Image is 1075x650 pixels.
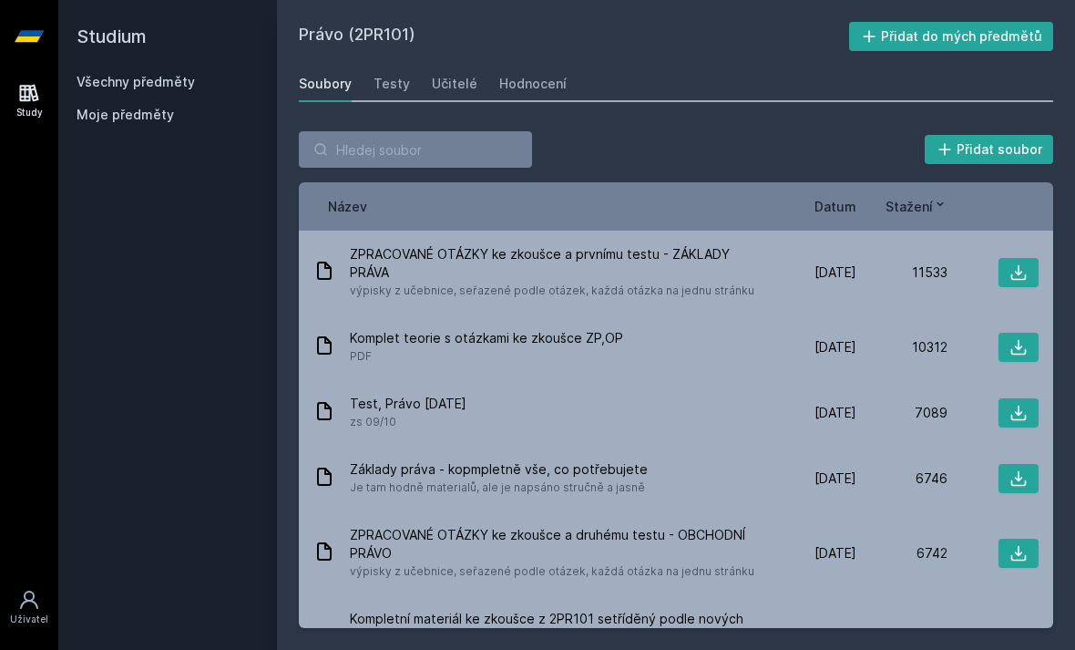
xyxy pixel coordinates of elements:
span: Je tam hodně materialů, ale je napsáno stručně a jasně [350,479,648,497]
a: Všechny předměty [77,74,195,89]
button: Přidat soubor [925,135,1054,164]
button: Stažení [886,197,947,216]
span: [DATE] [814,338,856,356]
a: Hodnocení [499,66,567,102]
span: [DATE] [814,469,856,488]
button: Datum [814,197,856,216]
span: [DATE] [814,263,856,282]
span: Komplet teorie s otázkami ke zkoušce ZP,OP [350,329,623,347]
div: Hodnocení [499,75,567,93]
div: Testy [374,75,410,93]
span: Stažení [886,197,933,216]
div: 6742 [856,544,947,562]
div: 11533 [856,263,947,282]
h2: Právo (2PR101) [299,22,849,51]
div: 7089 [856,404,947,422]
span: [DATE] [814,404,856,422]
button: Název [328,197,367,216]
span: Moje předměty [77,106,174,124]
a: Soubory [299,66,352,102]
div: 10312 [856,338,947,356]
span: výpisky z učebnice, seřazené podle otázek, každá otázka na jednu stránku [350,562,758,581]
a: Učitelé [432,66,477,102]
div: Uživatel [10,613,48,626]
div: 6746 [856,469,947,488]
span: Kompletní materiál ke zkoušce z 2PR101 setříděný podle nových otázek 2005/2006 [350,610,758,646]
span: výpisky z učebnice, seřazené podle otázek, každá otázka na jednu stránku [350,282,758,300]
a: Testy [374,66,410,102]
input: Hledej soubor [299,131,532,168]
span: PDF [350,347,623,366]
span: ZPRACOVANÉ OTÁZKY ke zkoušce a prvnímu testu - ZÁKLADY PRÁVA [350,245,758,282]
div: Soubory [299,75,352,93]
a: Study [4,73,55,129]
span: Test, Právo [DATE] [350,395,466,413]
div: Study [16,106,43,119]
span: ZPRACOVANÉ OTÁZKY ke zkoušce a druhému testu - OBCHODNÍ PRÁVO [350,526,758,562]
a: Uživatel [4,580,55,635]
span: [DATE] [814,544,856,562]
span: zs 09/10 [350,413,466,431]
div: Učitelé [432,75,477,93]
button: Přidat do mých předmětů [849,22,1054,51]
span: Základy práva - kopmpletně vše, co potřebujete [350,460,648,479]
